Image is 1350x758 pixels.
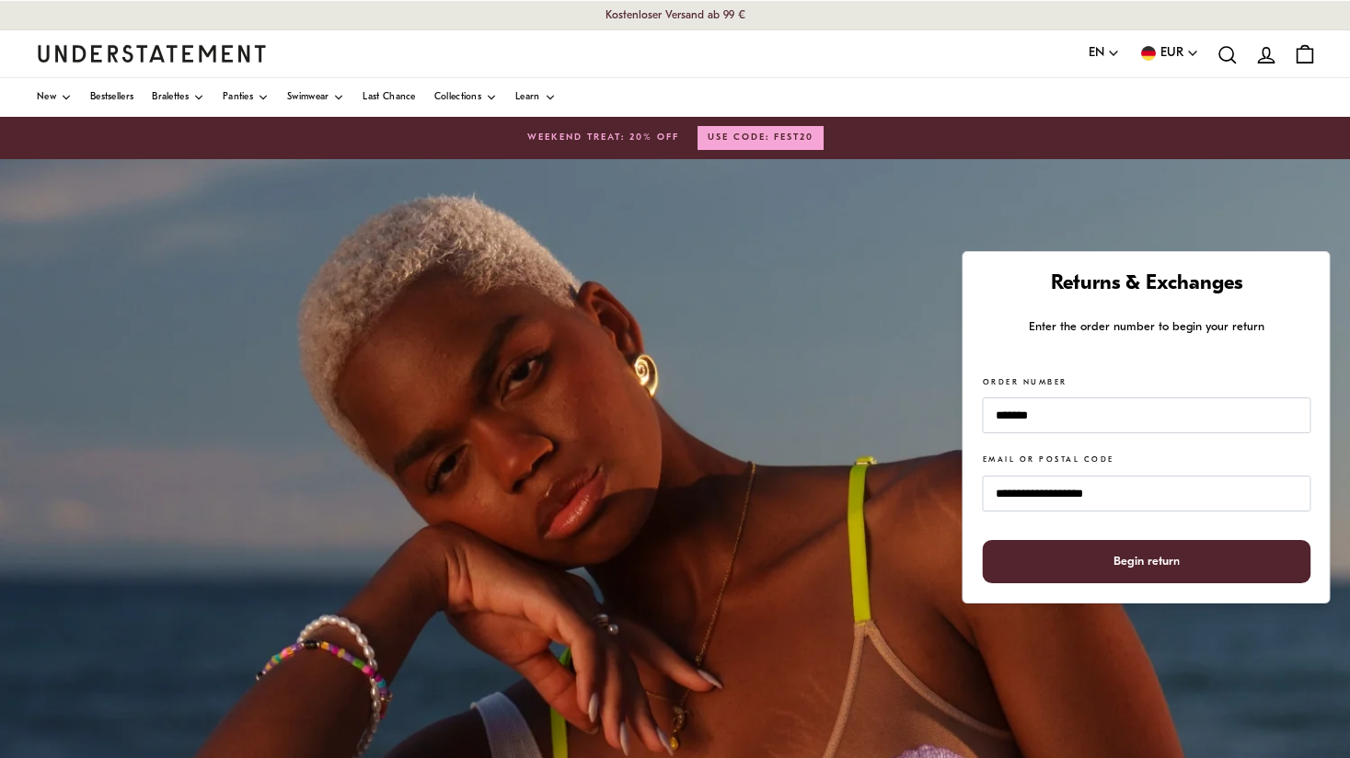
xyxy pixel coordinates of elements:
[1160,43,1183,63] span: EUR
[152,93,189,102] span: Bralettes
[37,93,56,102] span: New
[515,93,540,102] span: Learn
[698,126,824,150] button: USE CODE: FEST20
[152,78,204,117] a: Bralettes
[90,93,133,102] span: Bestsellers
[223,78,269,117] a: Panties
[434,78,497,117] a: Collections
[983,540,1310,583] button: Begin return
[37,45,267,62] a: Understatement Homepage
[515,78,556,117] a: Learn
[1113,541,1180,582] span: Begin return
[287,78,344,117] a: Swimwear
[983,271,1310,298] h1: Returns & Exchanges
[37,126,1313,150] a: WEEKEND TREAT: 20% OFFUSE CODE: FEST20
[546,4,805,28] p: Kostenloser Versand ab 99 €
[983,454,1114,466] label: Email or Postal Code
[434,93,481,102] span: Collections
[363,78,415,117] a: Last Chance
[90,78,133,117] a: Bestsellers
[1089,43,1120,63] button: EN
[223,93,253,102] span: Panties
[37,78,72,117] a: New
[287,93,329,102] span: Swimwear
[983,317,1310,337] p: Enter the order number to begin your return
[363,93,415,102] span: Last Chance
[983,377,1067,389] label: Order Number
[1138,43,1199,63] button: EUR
[527,131,679,145] span: WEEKEND TREAT: 20% OFF
[1089,43,1104,63] span: EN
